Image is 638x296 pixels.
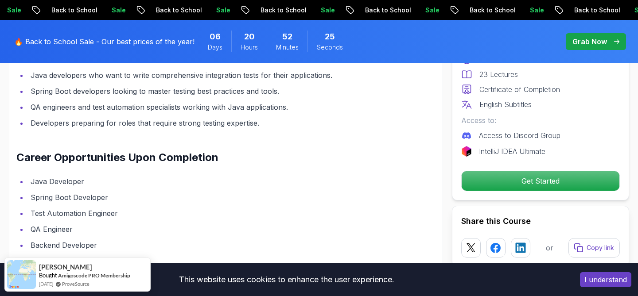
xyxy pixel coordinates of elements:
li: Test Automation Engineer [28,207,393,219]
span: 6 Days [210,31,221,43]
li: Backend Developer [28,239,393,251]
span: Days [208,43,222,52]
a: Amigoscode PRO Membership [58,272,130,279]
p: Back to School [148,6,209,15]
p: Sale [104,6,132,15]
li: DevOps Engineer [28,255,393,267]
div: This website uses cookies to enhance the user experience. [7,270,567,289]
span: 25 Seconds [325,31,335,43]
a: ProveSource [62,280,89,288]
li: QA Engineer [28,223,393,235]
span: 52 Minutes [282,31,292,43]
p: English Subtitles [479,99,532,110]
span: Bought [39,272,57,279]
span: [DATE] [39,280,53,288]
li: Java developers who want to write comprehensive integration tests for their applications. [28,69,393,81]
button: Copy link [568,238,620,258]
span: 20 Hours [244,31,255,43]
p: Grab Now [572,36,607,47]
p: 🔥 Back to School Sale - Our best prices of the year! [14,36,195,47]
p: Get Started [462,171,619,191]
li: Developers preparing for roles that require strong testing expertise. [28,117,393,129]
p: Back to School [44,6,104,15]
button: Accept cookies [580,272,631,287]
p: or [546,242,553,253]
li: Spring Boot Developer [28,191,393,204]
img: jetbrains logo [461,146,472,157]
button: Get Started [461,171,620,191]
li: QA engineers and test automation specialists working with Java applications. [28,101,393,113]
h2: Share this Course [461,215,620,227]
p: Back to School [462,6,522,15]
p: Access to Discord Group [479,130,560,141]
p: Sale [313,6,342,15]
span: Minutes [276,43,299,52]
p: 23 Lectures [479,69,518,80]
span: Seconds [317,43,343,52]
p: IntelliJ IDEA Ultimate [479,146,545,157]
li: Java Developer [28,175,393,188]
p: Access to: [461,115,620,126]
span: [PERSON_NAME] [39,263,92,271]
p: Certificate of Completion [479,84,560,95]
p: Copy link [587,243,614,252]
p: Sale [522,6,551,15]
h2: Career Opportunities Upon Completion [16,150,393,165]
p: Back to School [358,6,418,15]
p: Sale [418,6,446,15]
li: Spring Boot developers looking to master testing best practices and tools. [28,85,393,97]
img: provesource social proof notification image [7,260,36,289]
span: Hours [241,43,258,52]
p: Sale [209,6,237,15]
p: Back to School [567,6,627,15]
p: Back to School [253,6,313,15]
